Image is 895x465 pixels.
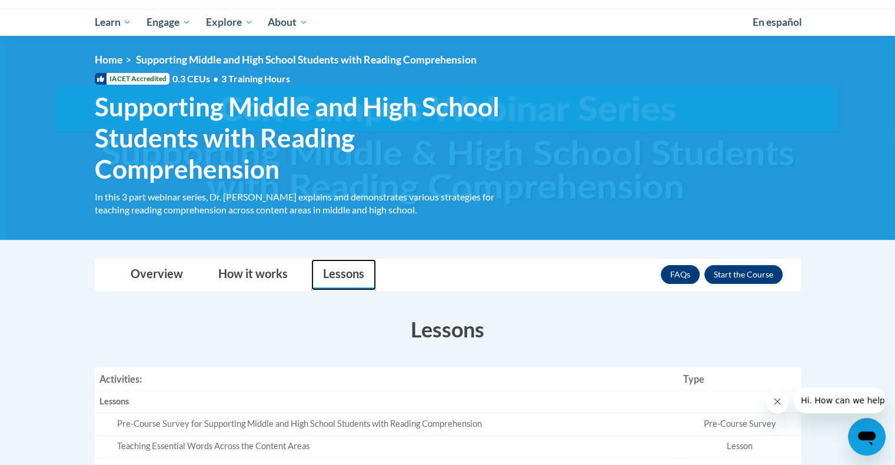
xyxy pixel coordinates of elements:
[206,15,253,29] span: Explore
[139,9,198,36] a: Engage
[311,259,376,290] a: Lessons
[95,315,801,344] h3: Lessons
[172,72,290,85] span: 0.3 CEUs
[198,9,261,36] a: Explore
[678,413,800,436] td: Pre-Course Survey
[77,9,819,36] div: Main menu
[117,418,674,430] div: Pre-Course Survey for Supporting Middle and High School Students with Reading Comprehension
[95,367,679,391] th: Activities:
[95,53,122,66] a: Home
[99,396,674,408] div: Lessons
[136,53,477,66] span: Supporting Middle and High School Students with Reading Comprehension
[753,16,802,28] span: En español
[678,436,800,458] td: Lesson
[678,367,800,391] th: Type
[704,265,783,284] button: Enroll
[848,418,886,456] iframe: Button to launch messaging window
[268,15,308,29] span: About
[221,73,290,84] span: 3 Training Hours
[745,10,810,35] a: En español
[147,15,191,29] span: Engage
[213,73,218,84] span: •
[95,73,169,85] span: IACET Accredited
[119,259,195,290] a: Overview
[207,259,300,290] a: How it works
[87,9,139,36] a: Learn
[94,15,131,29] span: Learn
[95,91,501,184] span: Supporting Middle and High School Students with Reading Comprehension
[260,9,315,36] a: About
[117,440,674,453] div: Teaching Essential Words Across the Content Areas
[794,387,886,413] iframe: Message from company
[95,190,501,216] div: In this 3 part webinar series, Dr. [PERSON_NAME] explains and demonstrates various strategies for...
[766,390,789,413] iframe: Close message
[7,8,95,18] span: Hi. How can we help?
[661,265,700,284] a: FAQs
